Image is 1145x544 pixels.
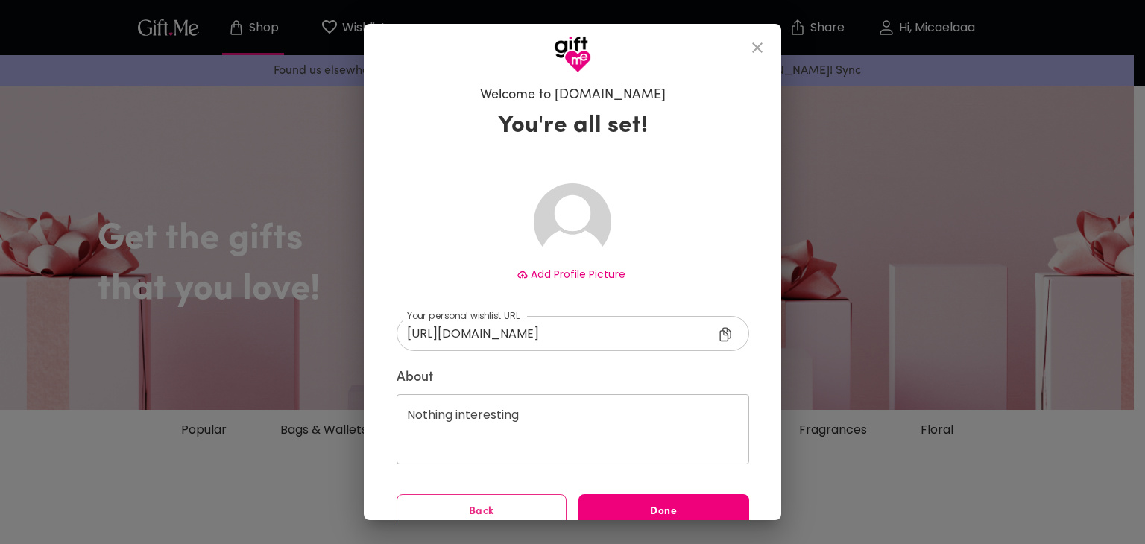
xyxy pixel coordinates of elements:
textarea: Nothing interesting [407,408,739,450]
button: Back [397,494,567,530]
img: Avatar [534,183,611,261]
h3: You're all set! [498,111,648,141]
span: Done [578,504,749,520]
button: Done [578,494,749,530]
span: Back [397,504,567,520]
img: GiftMe Logo [554,36,591,73]
span: Add Profile Picture [531,267,625,282]
button: close [739,30,775,66]
label: About [397,369,749,387]
h6: Welcome to [DOMAIN_NAME] [480,86,666,104]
